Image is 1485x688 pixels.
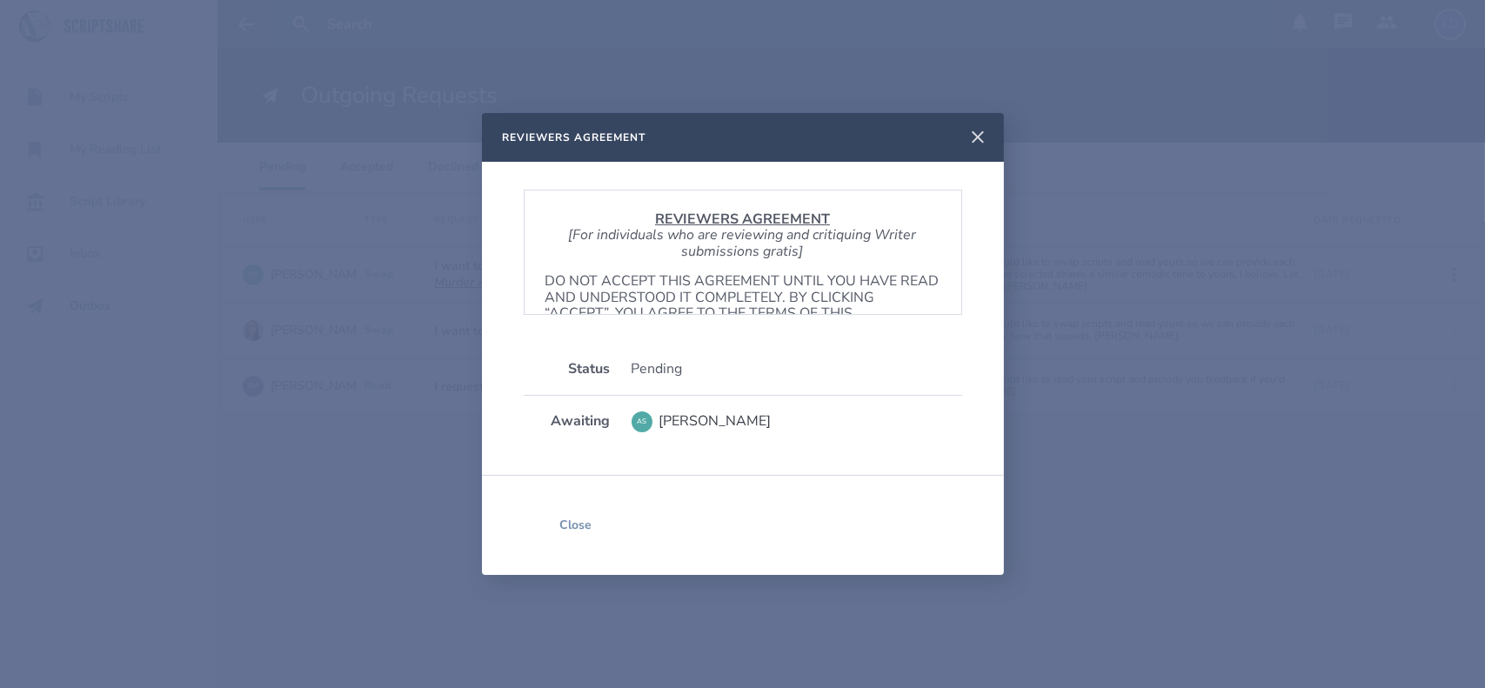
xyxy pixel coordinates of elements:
div: Status [524,361,611,377]
div: Pending [632,361,962,377]
p: DO NOT ACCEPT THIS AGREEMENT UNTIL YOU HAVE READ AND UNDERSTOOD IT COMPLETELY. BY CLICKING “ACCEP... [545,273,940,337]
div: AS [632,411,652,432]
a: AS[PERSON_NAME] [632,403,962,441]
h2: Reviewers Agreement [503,130,646,144]
div: [PERSON_NAME] [659,413,772,429]
p: REVIEWERS AGREEMENT [545,211,940,227]
p: [For individuals who are reviewing and critiquing Writer submissions gratis] [545,227,940,259]
div: Awaiting [524,413,611,429]
button: Close [524,504,628,547]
